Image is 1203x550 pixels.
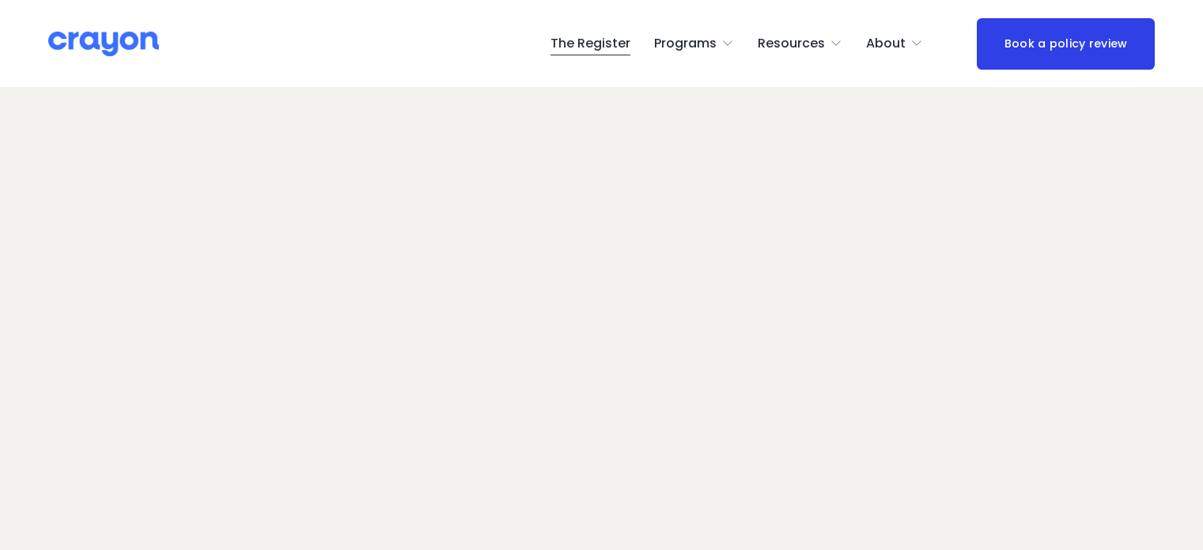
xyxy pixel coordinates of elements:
a: Book a policy review [977,18,1155,70]
img: Crayon [48,30,159,58]
span: About [866,32,906,55]
a: The Register [550,31,630,56]
a: folder dropdown [758,31,842,56]
span: Programs [654,32,717,55]
a: folder dropdown [866,31,923,56]
a: folder dropdown [654,31,734,56]
span: Resources [758,32,825,55]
